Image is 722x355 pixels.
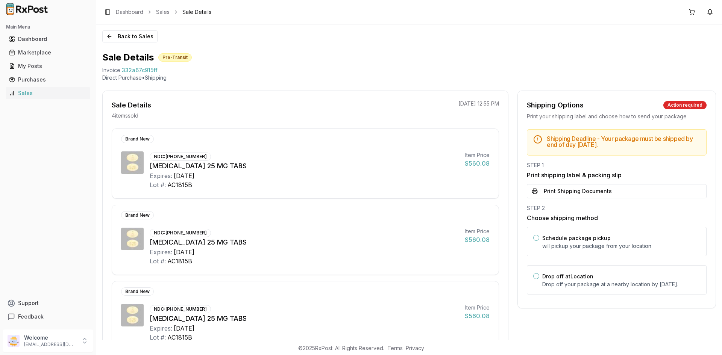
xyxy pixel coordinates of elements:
h5: Shipping Deadline - Your package must be shipped by end of day [DATE] . [547,136,700,148]
div: Expires: [150,324,172,333]
div: AC1815B [167,333,192,342]
button: Feedback [3,310,93,323]
div: Action required [663,101,707,109]
button: Dashboard [3,33,93,45]
a: Terms [387,345,403,351]
a: Dashboard [6,32,90,46]
div: Item Price [465,228,490,235]
div: Brand New [121,135,154,143]
img: User avatar [8,335,20,347]
div: Brand New [121,287,154,296]
button: Support [3,296,93,310]
div: Brand New [121,211,154,219]
div: $560.08 [465,159,490,168]
label: Schedule package pickup [542,235,611,241]
button: Print Shipping Documents [527,184,707,198]
div: AC1815B [167,180,192,189]
div: NDC: [PHONE_NUMBER] [150,153,211,161]
h3: Print shipping label & packing slip [527,171,707,180]
div: STEP 1 [527,162,707,169]
button: Back to Sales [102,30,158,42]
a: Sales [156,8,170,16]
span: Sale Details [182,8,211,16]
img: Jardiance 25 MG TABS [121,228,144,250]
div: Lot #: [150,333,166,342]
p: Direct Purchase • Shipping [102,74,716,82]
div: Pre-Transit [158,53,192,62]
div: Shipping Options [527,100,584,110]
button: Sales [3,87,93,99]
p: will pickup your package from your location [542,242,700,250]
div: Invoice [102,66,120,74]
div: Expires: [150,248,172,257]
div: AC1815B [167,257,192,266]
h2: Main Menu [6,24,90,30]
div: [DATE] [174,171,194,180]
p: [DATE] 12:55 PM [458,100,499,107]
h3: Choose shipping method [527,213,707,222]
div: $560.08 [465,235,490,244]
div: Expires: [150,171,172,180]
p: 4 item s sold [112,112,138,119]
div: Marketplace [9,49,87,56]
p: [EMAIL_ADDRESS][DOMAIN_NAME] [24,341,76,347]
div: Dashboard [9,35,87,43]
label: Drop off at Location [542,273,593,279]
img: RxPost Logo [3,3,51,15]
div: Item Price [465,304,490,311]
div: [MEDICAL_DATA] 25 MG TABS [150,161,459,171]
a: Dashboard [116,8,143,16]
button: Marketplace [3,47,93,59]
div: Item Price [465,151,490,159]
div: Sale Details [112,100,151,110]
img: Jardiance 25 MG TABS [121,151,144,174]
span: Feedback [18,313,44,320]
a: Privacy [406,345,424,351]
div: [MEDICAL_DATA] 25 MG TABS [150,237,459,248]
div: Lot #: [150,180,166,189]
div: [MEDICAL_DATA] 25 MG TABS [150,313,459,324]
a: My Posts [6,59,90,73]
span: 332a67c915ff [122,66,158,74]
button: My Posts [3,60,93,72]
div: [DATE] [174,324,194,333]
div: Lot #: [150,257,166,266]
p: Drop off your package at a nearby location by [DATE] . [542,281,700,288]
button: Purchases [3,74,93,86]
img: Jardiance 25 MG TABS [121,304,144,326]
p: Welcome [24,334,76,341]
a: Marketplace [6,46,90,59]
div: Print your shipping label and choose how to send your package [527,113,707,120]
a: Sales [6,86,90,100]
div: NDC: [PHONE_NUMBER] [150,305,211,313]
div: $560.08 [465,311,490,320]
h1: Sale Details [102,51,154,63]
div: Purchases [9,76,87,83]
div: [DATE] [174,248,194,257]
div: STEP 2 [527,204,707,212]
a: Purchases [6,73,90,86]
nav: breadcrumb [116,8,211,16]
div: Sales [9,89,87,97]
div: NDC: [PHONE_NUMBER] [150,229,211,237]
div: My Posts [9,62,87,70]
